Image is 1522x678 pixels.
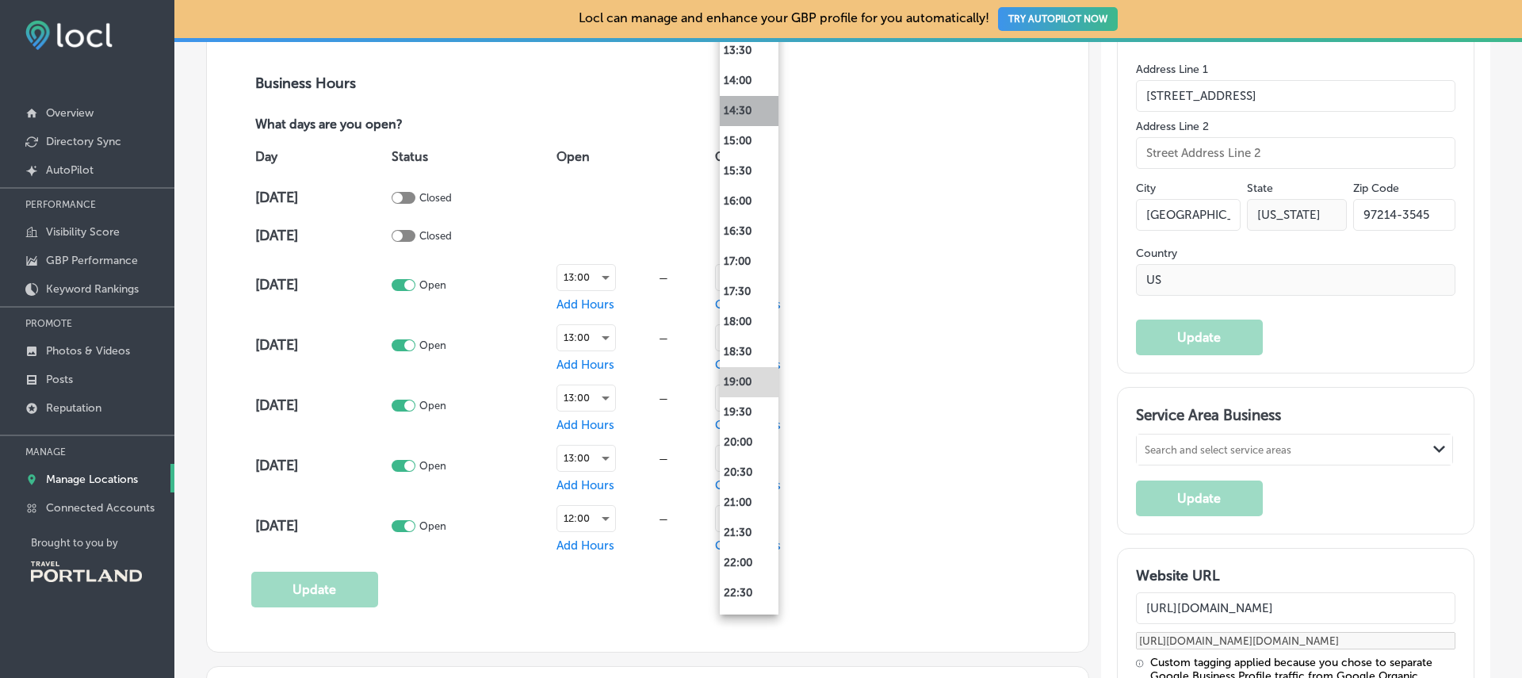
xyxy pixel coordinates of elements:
li: 16:00 [720,186,778,216]
li: 14:00 [720,66,778,96]
p: Directory Sync [46,135,121,148]
li: 14:30 [720,96,778,126]
li: 20:30 [720,458,778,488]
li: 18:30 [720,337,778,367]
p: Brought to you by [31,537,174,549]
li: 21:00 [720,488,778,518]
li: 23:00 [720,608,778,638]
p: Photos & Videos [46,344,130,358]
p: AutoPilot [46,163,94,177]
img: Travel Portland [31,561,142,582]
li: 21:30 [720,518,778,548]
p: Overview [46,106,94,120]
p: Connected Accounts [46,501,155,515]
li: 22:00 [720,548,778,578]
li: 15:30 [720,156,778,186]
li: 22:30 [720,578,778,608]
li: 15:00 [720,126,778,156]
li: 18:00 [720,307,778,337]
p: Posts [46,373,73,386]
p: Manage Locations [46,473,138,486]
li: 20:00 [720,427,778,458]
p: Visibility Score [46,225,120,239]
li: 13:30 [720,36,778,66]
p: Reputation [46,401,101,415]
li: 17:30 [720,277,778,307]
li: 19:00 [720,367,778,397]
button: TRY AUTOPILOT NOW [998,7,1118,31]
li: 19:30 [720,397,778,427]
li: 16:30 [720,216,778,247]
li: 17:00 [720,247,778,277]
p: GBP Performance [46,254,138,267]
img: fda3e92497d09a02dc62c9cd864e3231.png [25,21,113,50]
p: Keyword Rankings [46,282,139,296]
